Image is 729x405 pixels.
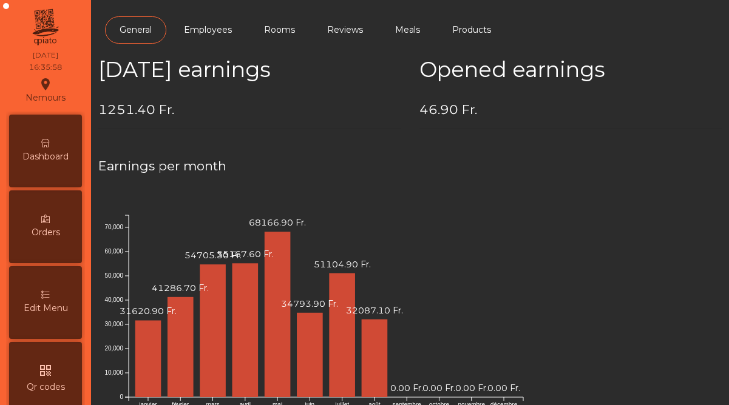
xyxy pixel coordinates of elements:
[120,306,177,316] text: 31620.90 Fr.
[152,283,209,293] text: 41286.70 Fr.
[38,77,53,92] i: location_on
[314,258,371,269] text: 51104.90 Fr.
[120,393,123,400] text: 0
[104,248,123,255] text: 60,000
[105,16,166,44] a: General
[419,57,722,82] h2: Opened earnings
[104,296,123,303] text: 40,000
[29,62,62,73] div: 16:35:58
[104,369,123,376] text: 10,000
[422,383,455,393] text: 0.00 Fr.
[38,363,53,378] i: qr_code
[24,302,68,315] span: Edit Menu
[27,381,65,393] span: Qr codes
[487,383,520,393] text: 0.00 Fr.
[25,75,66,105] div: Nemours
[98,57,401,82] h2: [DATE] earnings
[313,16,378,44] a: Reviews
[104,345,123,352] text: 20,000
[104,321,123,327] text: 30,000
[98,101,401,119] h4: 1251.40 Fr.
[217,249,274,259] text: 55167.60 Fr.
[249,217,306,228] text: 68166.90 Fr.
[104,272,123,279] text: 50,000
[438,16,506,44] a: Products
[390,383,423,393] text: 0.00 Fr.
[22,150,69,163] span: Dashboard
[32,226,60,239] span: Orders
[98,157,722,175] h4: Earnings per month
[169,16,246,44] a: Employees
[33,50,58,61] div: [DATE]
[249,16,310,44] a: Rooms
[346,305,403,316] text: 32087.10 Fr.
[381,16,435,44] a: Meals
[30,6,60,49] img: qpiato
[455,383,488,393] text: 0.00 Fr.
[419,101,722,119] h4: 46.90 Fr.
[281,298,338,309] text: 34793.90 Fr.
[185,250,242,261] text: 54705.30 Fr.
[104,224,123,230] text: 70,000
